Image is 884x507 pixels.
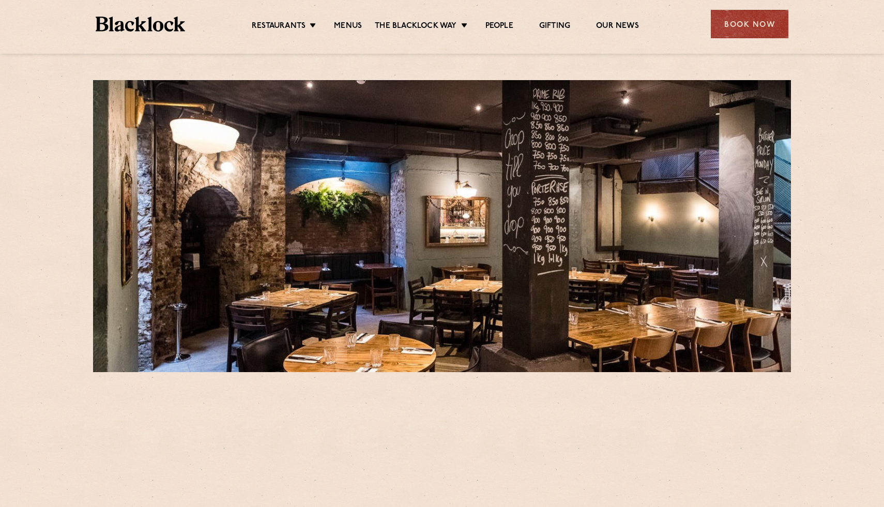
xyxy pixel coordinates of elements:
[485,21,513,33] a: People
[539,21,570,33] a: Gifting
[252,21,306,33] a: Restaurants
[334,21,362,33] a: Menus
[711,10,788,38] div: Book Now
[96,17,185,32] img: BL_Textured_Logo-footer-cropped.svg
[596,21,639,33] a: Our News
[375,21,456,33] a: The Blacklock Way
